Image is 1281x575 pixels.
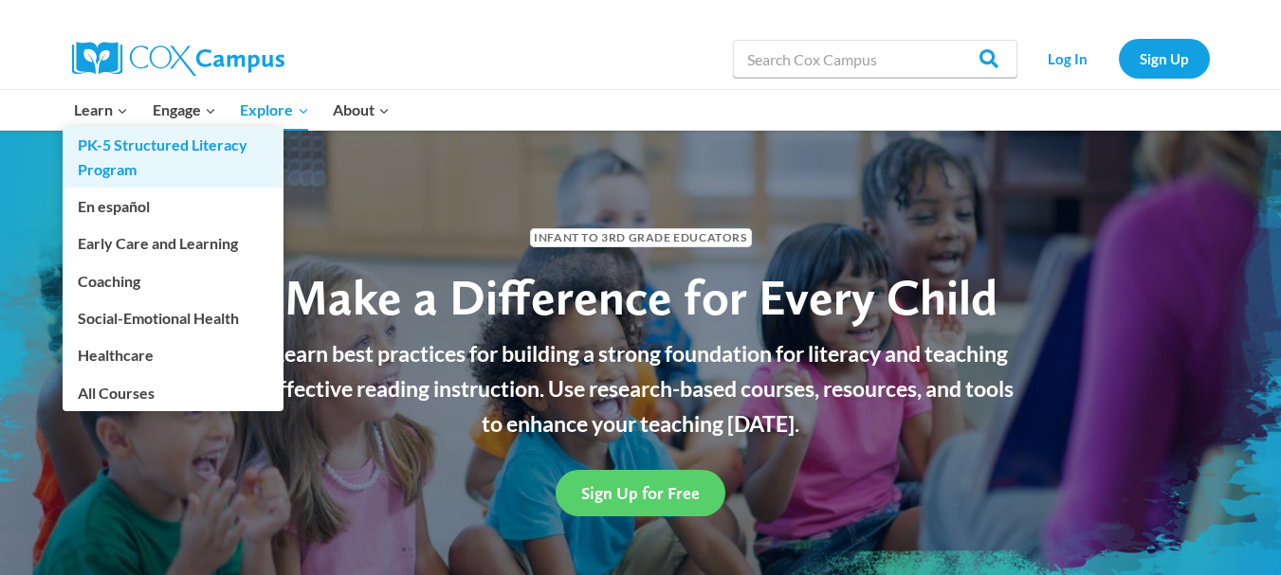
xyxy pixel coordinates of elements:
[284,267,997,327] span: Make a Difference for Every Child
[257,336,1025,440] p: Learn best practices for building a strong foundation for literacy and teaching effective reading...
[63,90,402,130] nav: Primary Navigation
[72,42,284,76] img: Cox Campus
[63,90,141,130] button: Child menu of Learn
[63,374,284,410] a: All Courses
[530,228,752,246] span: Infant to 3rd Grade Educators
[733,40,1017,78] input: Search Cox Campus
[556,470,725,516] a: Sign Up for Free
[1027,39,1109,78] a: Log In
[1119,39,1210,78] a: Sign Up
[140,90,229,130] button: Child menu of Engage
[63,189,284,225] a: En español
[63,225,284,261] a: Early Care and Learning
[229,90,321,130] button: Child menu of Explore
[63,262,284,298] a: Coaching
[63,127,284,188] a: PK-5 Structured Literacy Program
[63,337,284,373] a: Healthcare
[63,300,284,336] a: Social-Emotional Health
[1027,39,1210,78] nav: Secondary Navigation
[320,90,402,130] button: Child menu of About
[581,483,700,503] span: Sign Up for Free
